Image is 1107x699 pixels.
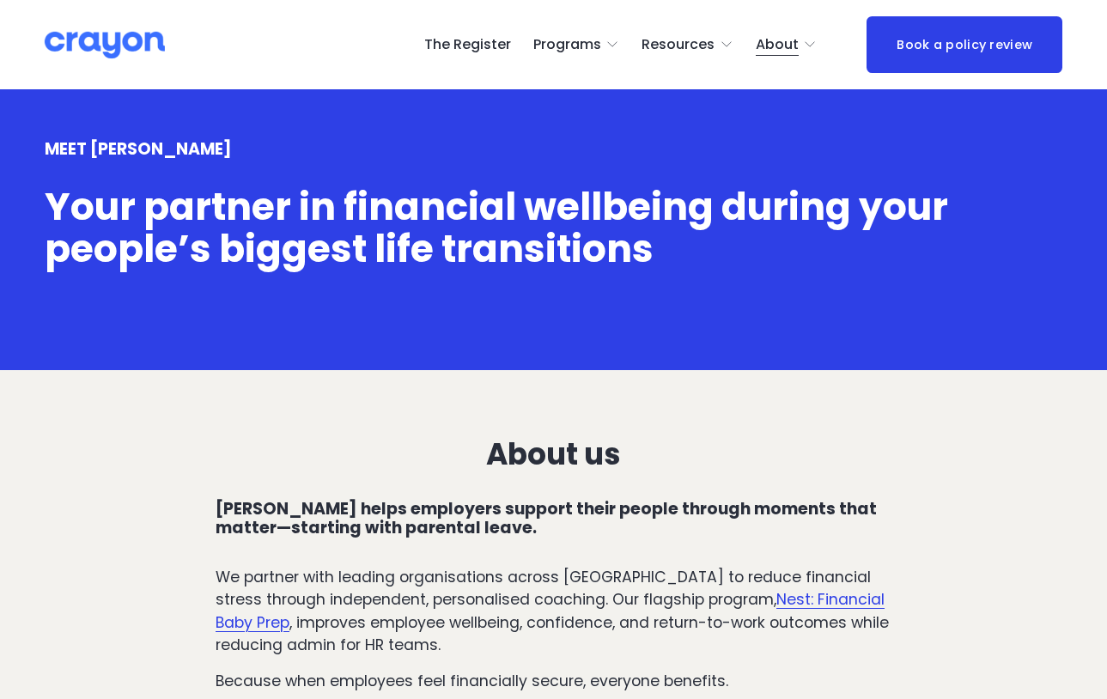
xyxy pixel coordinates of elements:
h3: About us [216,438,891,471]
h4: MEET [PERSON_NAME] [45,140,1063,160]
span: Your partner in financial wellbeing during your people’s biggest life transitions [45,180,956,275]
p: Because when employees feel financially secure, everyone benefits. [216,670,891,692]
span: About [756,33,799,58]
span: Programs [533,33,601,58]
span: Resources [642,33,715,58]
a: Book a policy review [867,16,1062,72]
a: The Register [424,31,511,58]
a: folder dropdown [756,31,818,58]
a: folder dropdown [642,31,733,58]
a: Nest: Financial Baby Prep [216,589,885,632]
p: We partner with leading organisations across [GEOGRAPHIC_DATA] to reduce financial stress through... [216,566,891,656]
img: Crayon [45,30,165,60]
a: folder dropdown [533,31,620,58]
strong: [PERSON_NAME] helps employers support their people through moments that matter—starting with pare... [216,497,880,540]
